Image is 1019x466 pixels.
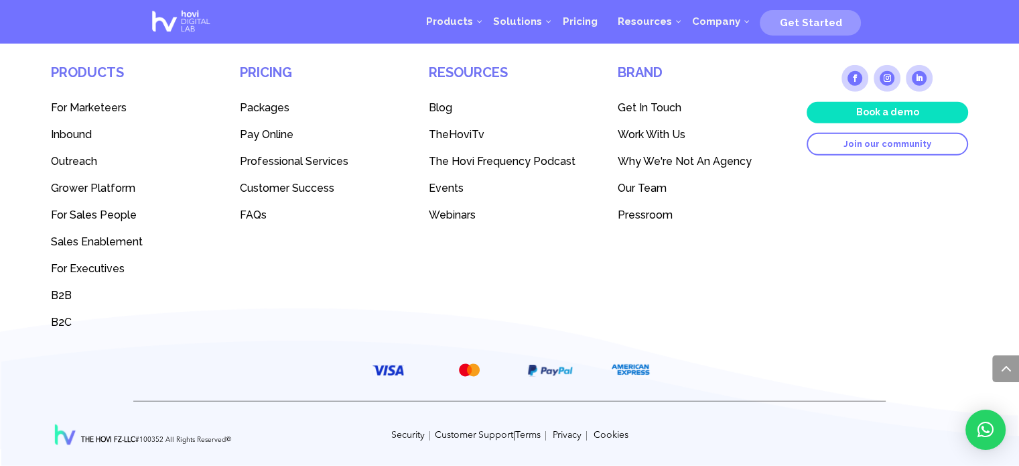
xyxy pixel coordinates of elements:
[429,174,590,201] a: Events
[429,128,484,141] span: TheHoviTv
[391,430,424,440] a: Security
[483,1,552,42] a: Solutions
[429,94,590,121] a: Blog
[874,65,900,92] a: Follow on Instagram
[429,201,590,228] a: Webinars
[429,101,452,114] span: Blog
[429,121,590,148] a: TheHoviTv
[416,1,483,42] a: Products
[593,430,628,440] a: Cookies
[51,316,72,329] span: B2C
[617,15,671,27] span: Resources
[429,148,590,174] a: The Hovi Frequency Podcast
[618,65,779,94] h4: Brand
[51,65,212,94] h4: Products
[51,174,212,201] a: Grower Platform
[51,262,125,275] span: For Executives
[807,133,968,156] a: Join our community
[618,182,667,194] span: Our Team
[51,148,212,174] a: Outreach
[51,416,78,448] img: Hovi Digital Lab
[51,94,212,121] a: For Marketeers
[527,365,573,377] img: PayPal
[51,182,135,194] span: Grower Platform
[51,209,137,221] span: For Sales People
[240,101,289,114] span: Packages
[240,128,293,141] span: Pay Online
[51,155,97,168] span: Outreach
[618,155,752,168] span: Why We're Not An Agency
[552,430,581,440] a: Privacy
[240,65,401,94] h4: Pricing
[681,1,750,42] a: Company
[51,235,143,248] span: Sales Enablement
[618,174,779,201] a: Our Team
[552,1,607,42] a: Pricing
[240,182,334,194] span: Customer Success
[51,289,72,302] span: B2B
[51,228,212,255] a: Sales Enablement
[618,201,779,228] a: Pressroom
[456,360,483,380] img: MasterCard
[51,201,212,228] a: For Sales People
[610,359,651,381] img: American Express
[426,15,473,27] span: Products
[841,65,868,92] a: Follow on Facebook
[691,15,740,27] span: Company
[618,94,779,121] a: Get In Touch
[779,17,841,29] span: Get Started
[240,174,401,201] a: Customer Success
[51,282,212,308] a: B2B
[585,430,587,440] span: |
[428,430,430,440] span: |
[429,155,575,168] span: The Hovi Frequency Podcast
[544,430,546,440] span: |
[807,102,968,123] a: Book a demo
[51,308,212,335] a: B2C
[618,148,779,174] a: Why We're Not An Agency
[51,128,92,141] span: Inbound
[618,121,779,148] a: Work With Us
[51,255,212,282] a: For Executives
[240,121,401,148] a: Pay Online
[906,65,933,92] a: Follow on LinkedIn
[434,430,513,440] a: Customer Support
[562,15,597,27] span: Pricing
[81,436,135,443] strong: THE HOVI FZ-LLC
[429,65,590,94] h4: Resources
[607,1,681,42] a: Resources
[429,209,476,221] span: Webinars
[81,434,231,447] p: #100352 All Rights Reserved
[372,365,404,376] img: VISA
[51,121,212,148] a: Inbound
[515,430,540,440] a: Terms
[240,155,348,168] span: Professional Services
[618,209,673,221] span: Pressroom
[280,429,738,443] p: |
[618,128,685,141] span: Work With Us
[493,15,542,27] span: Solutions
[51,101,127,114] span: For Marketeers
[240,94,401,121] a: Packages
[429,182,464,194] span: Events
[618,101,681,114] span: Get In Touch
[240,209,267,221] span: FAQs
[240,148,401,174] a: Professional Services
[760,11,861,32] a: Get Started
[240,201,401,228] a: FAQs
